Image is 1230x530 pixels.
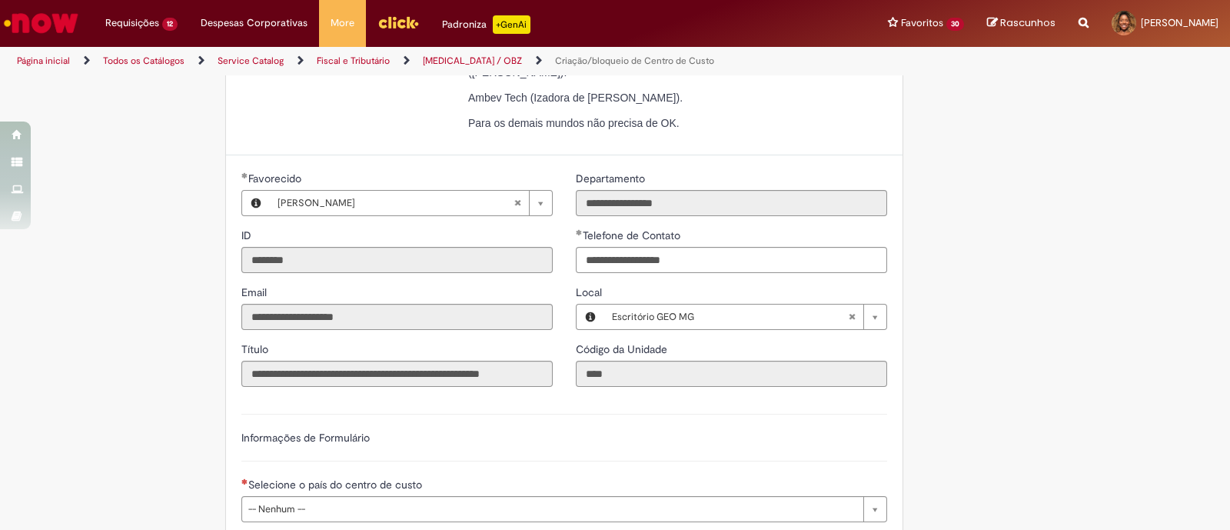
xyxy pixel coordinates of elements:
span: Local [576,285,605,299]
abbr: Limpar campo Local [840,305,863,329]
label: Somente leitura - Código da Unidade [576,342,670,357]
label: Somente leitura - Título [241,342,271,357]
input: Departamento [576,190,887,216]
span: [PERSON_NAME] [1141,16,1218,29]
a: Escritório GEO MGLimpar campo Local [604,305,886,329]
a: [PERSON_NAME]Limpar campo Favorecido [270,191,552,215]
span: Favoritos [901,15,943,31]
a: Fiscal e Tributário [317,55,390,67]
span: Telefone de Contato [583,228,683,242]
a: [MEDICAL_DATA] / OBZ [423,55,522,67]
p: +GenAi [493,15,530,34]
input: Email [241,304,553,330]
span: Obrigatório Preenchido [241,172,248,178]
span: Somente leitura - Email [241,285,270,299]
span: Somente leitura - Departamento [576,172,648,185]
span: Somente leitura - Título [241,342,271,356]
a: Rascunhos [987,16,1055,31]
button: Favorecido, Visualizar este registro Paula Carolina Ferreira Soares [242,191,270,215]
span: Necessários - Favorecido [248,172,304,185]
span: Selecione o país do centro de custo [248,478,425,492]
span: Mundos: AC, BU Brasil Diretorias, BU Brasil Campo, B2B, CSC, DTC ([PERSON_NAME]). [468,48,798,78]
a: Todos os Catálogos [103,55,184,67]
span: Somente leitura - Código da Unidade [576,342,670,356]
abbr: Limpar campo Favorecido [506,191,529,215]
input: ID [241,247,553,273]
span: Requisições [105,15,159,31]
span: 12 [162,18,178,31]
span: Despesas Corporativas [201,15,307,31]
button: Local, Visualizar este registro Escritório GEO MG [577,305,604,329]
img: click_logo_yellow_360x200.png [377,11,419,34]
a: Criação/bloqueio de Centro de Custo [555,55,714,67]
a: Service Catalog [218,55,284,67]
span: Ambev Tech (Izadora de [PERSON_NAME]). [468,92,683,104]
span: Obrigatório Preenchido [576,229,583,235]
input: Telefone de Contato [576,247,887,273]
span: Escritório GEO MG [612,305,848,329]
label: Somente leitura - Email [241,285,270,300]
span: -- Nenhum -- [248,497,856,522]
span: Para os demais mundos não precisa de OK. [468,117,680,129]
input: Título [241,361,553,387]
label: Somente leitura - ID [241,228,254,243]
label: Informações de Formulário [241,431,370,445]
span: [PERSON_NAME] [278,191,514,215]
a: Página inicial [17,55,70,67]
div: Padroniza [442,15,530,34]
span: More [331,15,354,31]
span: Rascunhos [1000,15,1055,30]
img: ServiceNow [2,8,81,38]
span: Necessários [241,478,248,485]
label: Somente leitura - Departamento [576,171,648,186]
input: Código da Unidade [576,361,887,387]
span: 30 [946,18,964,31]
ul: Trilhas de página [12,47,809,75]
span: Somente leitura - ID [241,228,254,242]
